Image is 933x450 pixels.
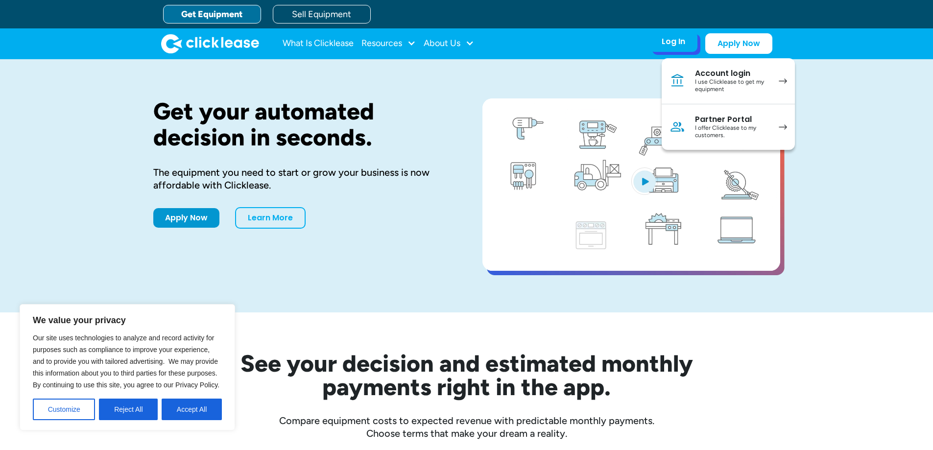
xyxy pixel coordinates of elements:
[283,34,354,53] a: What Is Clicklease
[670,119,685,135] img: Person icon
[695,115,769,124] div: Partner Portal
[99,399,158,420] button: Reject All
[631,167,658,195] img: Blue play button logo on a light blue circular background
[695,69,769,78] div: Account login
[424,34,474,53] div: About Us
[662,58,795,150] nav: Log In
[662,37,685,47] div: Log In
[695,124,769,140] div: I offer Clicklease to my customers.
[163,5,261,24] a: Get Equipment
[33,314,222,326] p: We value your privacy
[662,104,795,150] a: Partner PortalI offer Clicklease to my customers.
[662,58,795,104] a: Account loginI use Clicklease to get my equipment
[361,34,416,53] div: Resources
[705,33,772,54] a: Apply Now
[235,207,306,229] a: Learn More
[20,304,235,430] div: We value your privacy
[670,73,685,89] img: Bank icon
[33,399,95,420] button: Customize
[162,399,222,420] button: Accept All
[273,5,371,24] a: Sell Equipment
[161,34,259,53] img: Clicklease logo
[779,124,787,130] img: arrow
[695,78,769,94] div: I use Clicklease to get my equipment
[153,208,219,228] a: Apply Now
[153,98,451,150] h1: Get your automated decision in seconds.
[779,78,787,84] img: arrow
[153,414,780,440] div: Compare equipment costs to expected revenue with predictable monthly payments. Choose terms that ...
[33,334,219,389] span: Our site uses technologies to analyze and record activity for purposes such as compliance to impr...
[482,98,780,271] a: open lightbox
[161,34,259,53] a: home
[153,166,451,191] div: The equipment you need to start or grow your business is now affordable with Clicklease.
[192,352,741,399] h2: See your decision and estimated monthly payments right in the app.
